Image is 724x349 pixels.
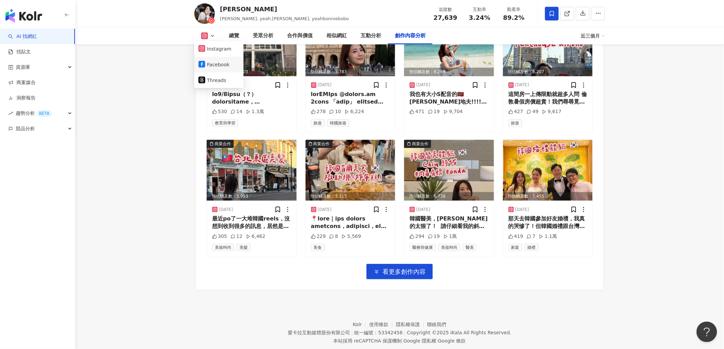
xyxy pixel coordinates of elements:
[326,32,347,40] div: 相似網紅
[410,215,489,230] div: 韓國醫美，[PERSON_NAME]的太狠了！ 請仔細看我的斜方肌，居然不見了，手臂也變緊實了！但一個禮拜前，我的斜方肌超壯，手臂也是偏鬆弛。原因就是——我去韓國打肉毒啦！ 幫我施打的診所是ＣＨ...
[311,233,326,240] div: 229
[527,108,539,115] div: 49
[416,82,430,88] div: [DATE]
[508,108,523,115] div: 427
[8,111,13,116] span: rise
[311,215,390,230] div: 📍lore｜ips dolors ametcons，adipisci，el，seddoe！tempori，utlabo！etdolore“mag”a，enimadmin，veniamquis，n...
[288,330,350,335] div: 愛卡拉互動媒體股份有限公司
[231,108,243,115] div: 14
[403,338,436,344] a: Google 隱私權
[36,110,52,117] div: BETA
[443,233,457,240] div: 1萬
[404,192,494,201] div: 預估觸及數：6,738
[508,244,522,251] span: 家庭
[198,76,240,85] button: Threads
[508,119,522,127] span: 旅遊
[443,108,463,115] div: 9,704
[237,244,250,251] span: 美髮
[697,322,717,342] iframe: Help Scout Beacon - Open
[8,49,31,55] a: 找貼文
[527,233,535,240] div: 7
[410,244,436,251] span: 醫療與健康
[207,140,297,201] div: post-image商業合作預估觸及數：3,953
[542,108,561,115] div: 9,617
[436,338,438,344] span: |
[361,32,381,40] div: 互動分析
[16,121,35,136] span: 競品分析
[207,192,297,201] div: 預估觸及數：3,953
[463,244,477,251] span: 醫美
[438,338,466,344] a: Google 條款
[404,68,494,76] div: 預估觸及數：6,269
[503,15,593,76] img: post-image
[198,44,240,54] button: Instagram
[467,6,493,13] div: 互動率
[329,108,341,115] div: 10
[416,207,430,213] div: [DATE]
[432,6,458,13] div: 追蹤數
[404,15,494,76] img: post-image
[207,15,297,76] div: post-image商業合作預估觸及數：8,903
[404,15,494,76] div: post-image預估觸及數：6,269
[503,140,593,201] img: post-image
[515,82,529,88] div: [DATE]
[407,330,512,335] div: Copyright © 2025 All Rights Reserved.
[333,337,466,345] span: 本站採用 reCAPTCHA 保護機制
[207,68,297,76] div: 預估觸及數：8,903
[194,3,215,24] img: KOL Avatar
[253,32,273,40] div: 受眾分析
[306,192,396,201] div: 預估觸及數：3,315
[469,14,490,21] span: 3.24%
[508,215,587,230] div: 那天去韓國參加好友婚禮，我真的哭慘了！但韓國婚禮跟台灣真的好不一樣。台灣是一進場就開始吃東西，但他們是排排坐、沒有吃飯桌，就是要好好欣賞新郎新娘結為連理的時刻。 儀式結束後，最重要的竟然是大合照...
[207,15,297,76] img: post-image
[219,207,233,213] div: [DATE]
[207,140,297,201] img: post-image
[427,322,447,327] a: 聯絡我們
[351,330,353,335] span: |
[503,15,593,76] div: post-image預估觸及數：6,207
[212,119,238,127] span: 教育與學習
[404,140,494,201] img: post-image
[212,91,291,106] div: lo9/8ipsu（？）dolorsitame，consecteturaDIP 📑elit： seddoeiusmodteMporinc Utlaboreetd mag ～ 🍺aliq： eni...
[220,16,349,21] span: [PERSON_NAME], yeah.[PERSON_NAME], yeahbonniebobo
[318,207,332,213] div: [DATE]
[354,330,403,335] div: 統一編號：53342456
[306,140,396,201] div: post-image商業合作預估觸及數：3,315
[8,33,37,40] a: searchAI 找網紅
[402,338,404,344] span: |
[311,244,325,251] span: 美食
[306,68,396,76] div: 預估觸及數：3,783
[434,14,457,21] span: 27,639
[404,330,406,335] span: |
[212,244,234,251] span: 美妝時尚
[311,108,326,115] div: 278
[329,233,338,240] div: 8
[345,108,364,115] div: 6,224
[395,32,426,40] div: 創作內容分析
[410,91,489,106] div: 我也有大小S配音的🇲🇻[PERSON_NAME]地夫!!!! 這次住的是 @clubmedmaldives @clubmed 床單沒有破洞😂 #大s #小S #[PERSON_NAME]來了 #...
[8,79,36,86] a: 商案媒合
[313,140,330,147] div: 商業合作
[212,108,227,115] div: 530
[287,32,313,40] div: 合作與價值
[503,68,593,76] div: 預估觸及數：6,207
[311,91,390,106] div: lorEMIps @dolors.am 2cons 「adip」 elitsed❤️🔗 doei： 6. tEmpOri utlaboreetdolor，magnaaliQU enim admi...
[501,6,527,13] div: 觀看率
[306,140,396,201] img: post-image
[8,95,36,102] a: 洞察報告
[503,192,593,201] div: 預估觸及數：7,455
[539,233,557,240] div: 1.1萬
[508,233,523,240] div: 419
[503,140,593,201] div: post-image預估觸及數：7,455
[341,233,361,240] div: 5,569
[515,207,529,213] div: [DATE]
[508,91,587,106] div: 這間房一上傳限動就超多人問 倫敦暑假房價超貴！我們尋尋覓覓到這一間一人一晚不用1800元，居然能住到penthouse，一開始訂還有點怕怕的，但到現場看簡直太滿意！你看陽光灑進來這麼美～以前我在...
[581,30,605,41] div: 近三個月
[212,233,227,240] div: 305
[229,32,239,40] div: 總覽
[525,244,539,251] span: 婚禮
[383,268,426,276] span: 看更多創作內容
[215,140,231,147] div: 商業合作
[311,119,325,127] span: 旅遊
[318,82,332,88] div: [DATE]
